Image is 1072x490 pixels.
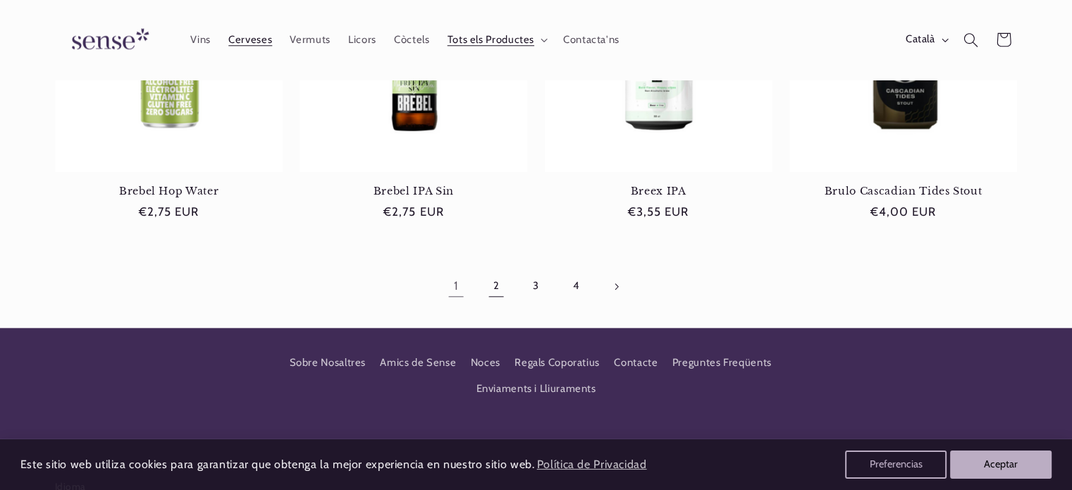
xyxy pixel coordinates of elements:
a: Breex IPA [545,185,772,197]
span: Còctels [394,33,429,47]
a: Pàgina 1 [440,270,472,302]
a: Còctels [385,24,438,55]
a: Pàgina 4 [560,270,592,302]
a: Licors [339,24,385,55]
button: Aceptar [950,451,1052,479]
a: Sense [49,14,166,66]
span: Català [906,32,935,48]
a: Cerveses [220,24,281,55]
a: Amics de Sense [380,350,456,376]
img: Sense [55,20,161,60]
a: Regals Coporatius [515,350,600,376]
span: Licors [348,33,376,47]
a: Vins [181,24,220,55]
a: Pàgina següent [600,270,632,302]
span: Cerveses [228,33,272,47]
a: Noces [471,350,500,376]
span: Tots els Productes [448,33,534,47]
span: Contacta'ns [563,33,620,47]
a: Brebel IPA Sin [300,185,527,197]
a: Sobre Nosaltres [290,354,366,376]
span: Vins [190,33,211,47]
button: Català [897,25,955,54]
a: Brulo Cascadian Tides Stout [789,185,1017,197]
a: Contacte [614,350,658,376]
summary: Cerca [955,23,987,56]
a: Política de Privacidad (opens in a new tab) [534,453,648,477]
a: Pàgina 2 [480,270,512,302]
a: Preguntes Freqüents [672,350,772,376]
span: Vermuts [290,33,330,47]
a: Vermuts [281,24,340,55]
button: Preferencias [845,451,947,479]
a: Brebel Hop Water [55,185,283,197]
nav: Paginació [55,270,1017,302]
a: Contacta'ns [554,24,628,55]
a: Pàgina 3 [519,270,552,302]
a: Enviaments i Lliuraments [476,376,596,401]
span: Este sitio web utiliza cookies para garantizar que obtenga la mejor experiencia en nuestro sitio ... [20,458,535,471]
summary: Tots els Productes [438,24,554,55]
